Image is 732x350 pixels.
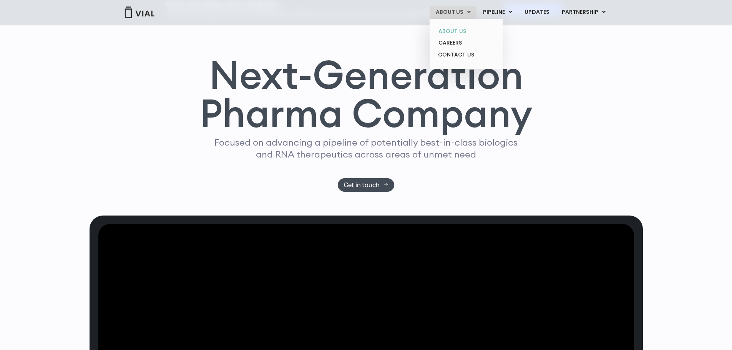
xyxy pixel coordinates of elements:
[430,6,476,19] a: ABOUT USMenu Toggle
[518,6,555,19] a: UPDATES
[432,49,500,61] a: CONTACT US
[200,55,533,133] h1: Next-Generation Pharma Company
[432,25,500,37] a: ABOUT US
[338,178,394,192] a: Get in touch
[124,7,155,18] img: Vial Logo
[556,6,612,19] a: PARTNERSHIPMenu Toggle
[344,182,380,188] span: Get in touch
[477,6,518,19] a: PIPELINEMenu Toggle
[432,37,500,49] a: CAREERS
[211,136,521,160] p: Focused on advancing a pipeline of potentially best-in-class biologics and RNA therapeutics acros...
